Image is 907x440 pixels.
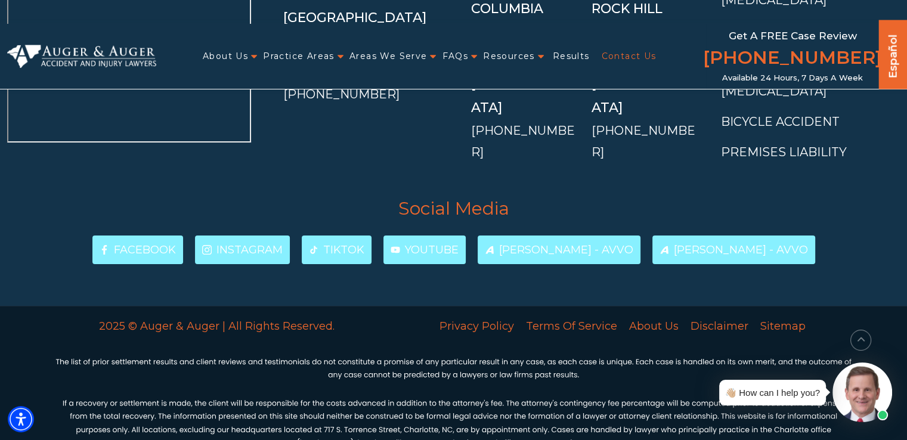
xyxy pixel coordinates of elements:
[520,314,623,339] a: Terms Of Service
[592,76,704,116] a: [GEOGRAPHIC_DATA]
[195,236,290,264] a: Instagram
[470,1,543,17] a: Columbia
[283,87,400,101] a: [PHONE_NUMBER]
[729,30,857,42] span: Get a FREE Case Review
[470,76,583,116] a: [GEOGRAPHIC_DATA]
[55,317,379,336] p: 2025 © Auger & Auger | All Rights Reserved.
[553,44,590,69] a: Results
[850,330,871,351] button: scroll to up
[721,145,847,159] a: Premises Liability
[652,236,815,264] a: [PERSON_NAME] - Avvo
[92,236,183,264] a: Facebook
[592,123,695,159] a: [PHONE_NUMBER]
[383,236,466,264] a: YouTube
[722,73,863,83] span: Available 24 Hours, 7 Days a Week
[623,314,685,339] a: About Us
[485,245,494,255] img: Avvo
[283,10,426,26] a: [GEOGRAPHIC_DATA]
[263,44,335,69] a: Practice Areas
[100,245,109,255] img: Facebook
[721,84,826,98] a: [MEDICAL_DATA]
[7,45,156,67] img: Auger & Auger Accident and Injury Lawyers Logo
[754,314,812,339] a: Sitemap
[592,1,663,17] a: Rock Hill
[721,114,840,129] a: Bicycle Accident
[703,45,882,73] a: [PHONE_NUMBER]
[721,23,841,38] a: Wrongful Death
[8,406,34,432] div: Accessibility Menu
[391,245,400,255] img: YouTube
[203,44,248,69] a: About Us
[601,44,656,69] a: Contact Us
[660,245,669,255] img: Avvo
[442,44,468,69] a: FAQs
[725,385,820,401] div: 👋🏼 How can I help you?
[483,44,535,69] a: Resources
[478,236,640,264] a: [PERSON_NAME] - Avvo
[434,314,520,339] a: Privacy Policy
[309,245,318,255] img: TikTok
[832,362,892,422] img: Intaker widget Avatar
[302,236,372,264] a: TikTok
[7,200,900,236] span: Social Media
[685,314,754,339] a: Disclaimer
[884,23,903,86] a: Español
[202,245,212,255] img: Instagram
[470,123,574,159] a: [PHONE_NUMBER]
[349,44,428,69] a: Areas We Serve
